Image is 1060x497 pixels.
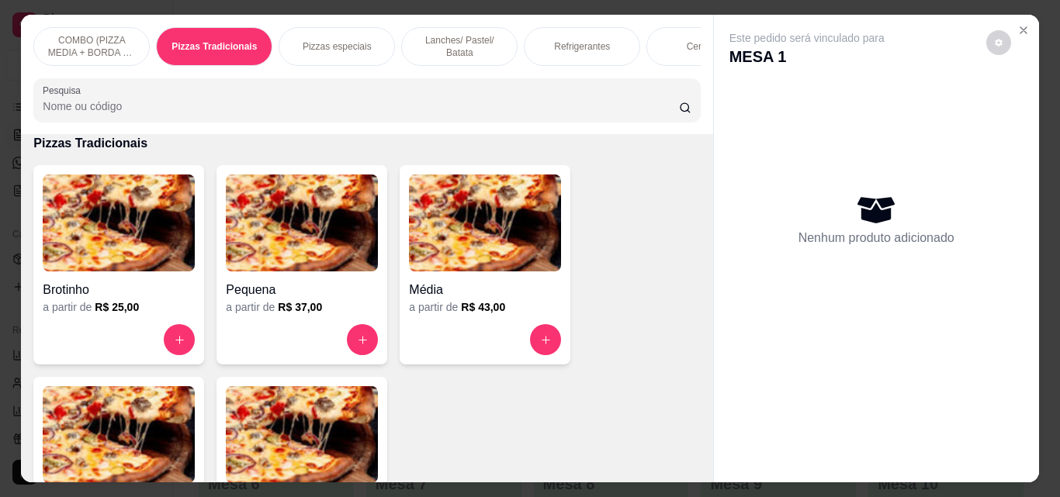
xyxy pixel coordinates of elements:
h6: R$ 43,00 [461,299,505,315]
p: Pizzas Tradicionais [33,134,700,153]
p: COMBO (PIZZA MEDIA + BORDA DE CHEDDAR OU REQUEIJÃO+ GUARANÁ 1L [47,34,137,59]
p: Nenhum produto adicionado [798,229,954,247]
h4: Pequena [226,281,378,299]
p: Pizzas especiais [303,40,372,53]
img: product-image [226,386,378,483]
p: Refrigerantes [554,40,610,53]
p: Pizzas Tradicionais [171,40,257,53]
p: MESA 1 [729,46,885,67]
button: decrease-product-quantity [986,30,1011,55]
p: Este pedido será vinculado para [729,30,885,46]
h4: Média [409,281,561,299]
p: Lanches/ Pastel/ Batata [414,34,504,59]
p: Cervejas [687,40,723,53]
img: product-image [43,174,195,271]
div: a partir de [43,299,195,315]
label: Pesquisa [43,84,86,97]
h4: Brotinho [43,281,195,299]
div: a partir de [226,299,378,315]
div: a partir de [409,299,561,315]
button: increase-product-quantity [347,324,378,355]
h6: R$ 37,00 [278,299,322,315]
button: increase-product-quantity [530,324,561,355]
img: product-image [43,386,195,483]
img: product-image [409,174,561,271]
img: product-image [226,174,378,271]
button: Close [1011,18,1036,43]
input: Pesquisa [43,98,679,114]
button: increase-product-quantity [164,324,195,355]
h6: R$ 25,00 [95,299,139,315]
